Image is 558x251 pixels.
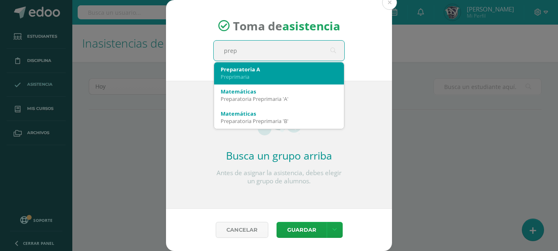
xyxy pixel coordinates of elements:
button: Guardar [277,222,327,238]
div: Preparatoria A [221,66,337,73]
div: Preparatoria Preprimaria 'B' [221,117,337,125]
span: Toma de [233,18,340,34]
div: Preprimaria [221,73,337,80]
p: Antes de asignar la asistencia, debes elegir un grupo de alumnos. [213,169,345,185]
h2: Busca un grupo arriba [213,148,345,162]
div: Matemáticas [221,110,337,117]
div: Matemáticas [221,88,337,95]
strong: asistencia [282,18,340,34]
input: Busca un grado o sección aquí... [214,41,344,61]
div: Preparatoria Preprimaria 'A' [221,95,337,103]
a: Cancelar [216,222,268,238]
